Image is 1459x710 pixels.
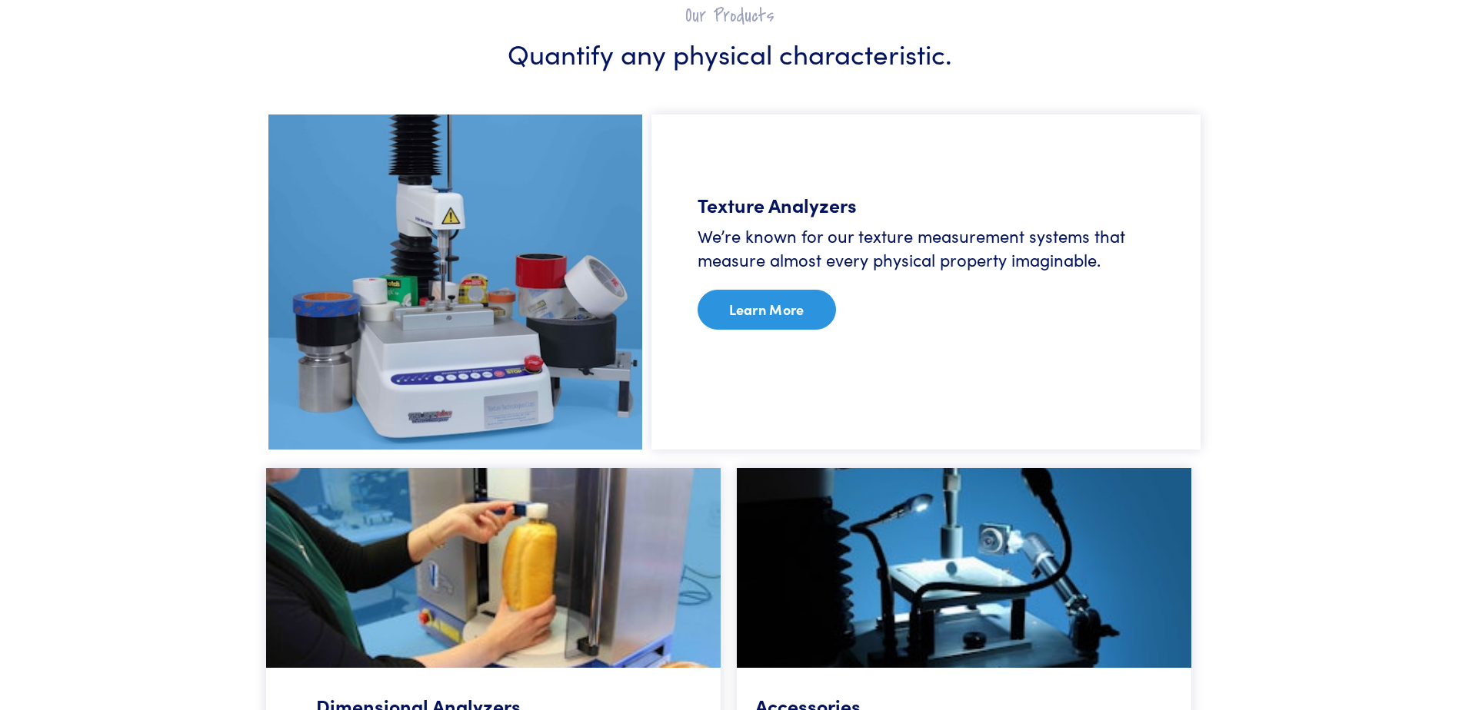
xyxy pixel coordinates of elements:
[698,191,1154,218] h5: Texture Analyzers
[268,114,642,450] img: adhesive-tapes-assorted.jpg
[698,290,836,330] a: Learn More
[268,4,1191,28] h2: Our Products
[266,468,721,668] img: volscan-demo-2.jpg
[698,224,1154,272] h6: We’re known for our texture measurement systems that measure almost every physical property imagi...
[737,468,1191,668] img: video-capture-system-lighting-tablet-2.jpg
[268,34,1191,71] h3: Quantify any physical characteristic.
